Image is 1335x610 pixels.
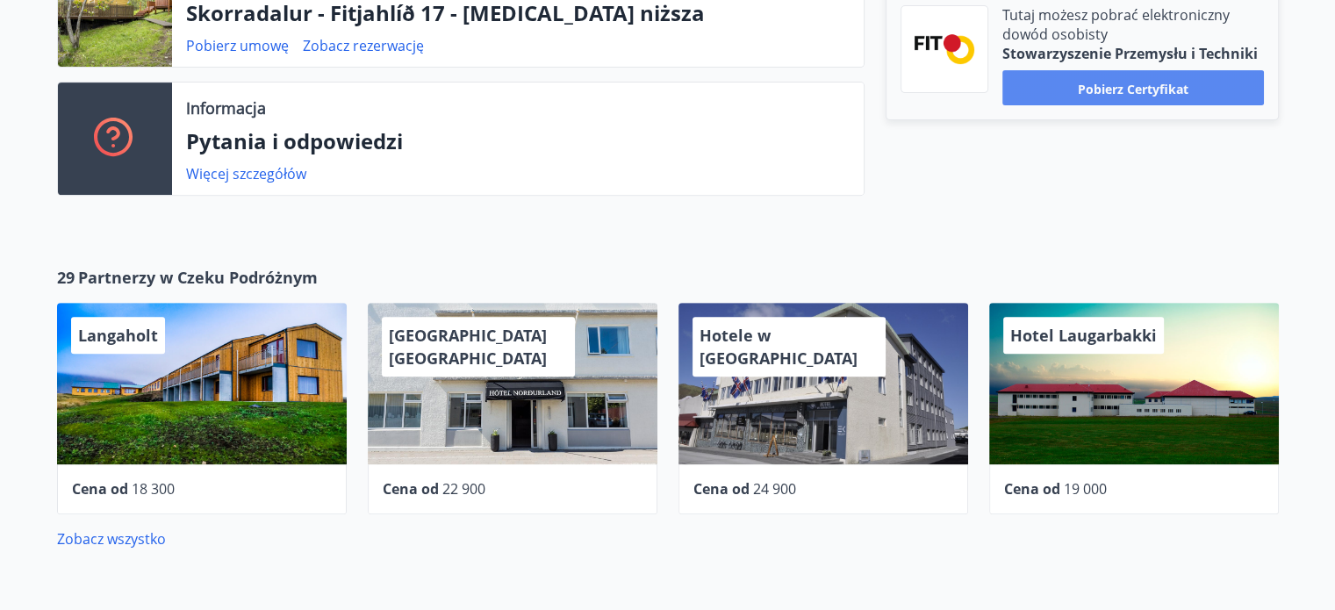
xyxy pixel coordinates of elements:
[700,325,858,369] font: Hotele w [GEOGRAPHIC_DATA]
[303,36,424,55] font: Zobacz rezerwację
[442,479,485,499] font: 22 900
[186,164,306,183] font: Więcej szczegółów
[1002,44,1258,63] font: Stowarzyszenie Przemysłu i Techniki
[1010,325,1157,346] font: Hotel Laugarbakki
[186,97,266,118] font: Informacja
[186,126,403,155] font: Pytania i odpowiedzi
[915,34,974,63] img: FPQVkF9lTnNbbaRSFyT17YYeljoOGk5m51IhT0bO.png
[753,479,796,499] font: 24 900
[186,36,289,55] font: Pobierz umowę
[693,479,750,499] font: Cena od
[1002,5,1230,44] font: Tutaj możesz pobrać elektroniczny dowód osobisty
[78,325,158,346] font: Langaholt
[132,479,175,499] font: 18 300
[389,325,547,369] font: [GEOGRAPHIC_DATA] [GEOGRAPHIC_DATA]
[1078,80,1188,97] font: Pobierz certyfikat
[57,267,75,288] font: 29
[1002,70,1264,105] button: Pobierz certyfikat
[1064,479,1107,499] font: 19 000
[78,267,318,288] font: Partnerzy w Czeku Podróżnym
[72,479,128,499] font: Cena od
[57,529,166,549] font: Zobacz wszystko
[383,479,439,499] font: Cena od
[1004,479,1060,499] font: Cena od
